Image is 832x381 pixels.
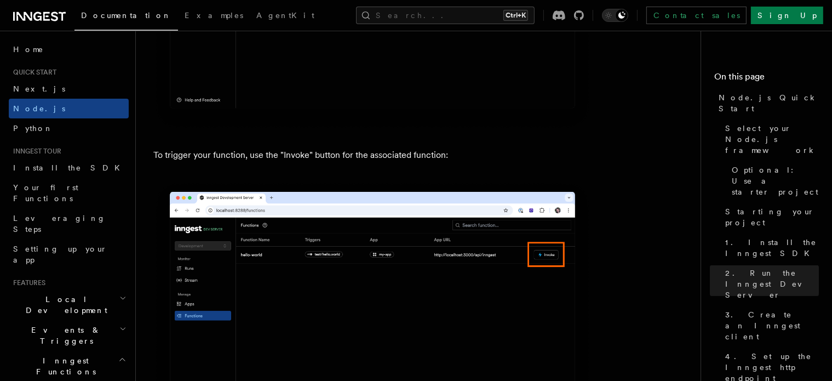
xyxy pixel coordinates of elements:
a: Examples [178,3,250,30]
span: Install the SDK [13,163,127,172]
a: Starting your project [721,202,819,232]
span: Next.js [13,84,65,93]
a: Documentation [74,3,178,31]
span: Local Development [9,294,119,316]
span: Quick start [9,68,56,77]
a: 1. Install the Inngest SDK [721,232,819,263]
kbd: Ctrl+K [503,10,528,21]
span: Examples [185,11,243,20]
span: Events & Triggers [9,325,119,346]
a: Select your Node.js framework [721,118,819,160]
a: AgentKit [250,3,321,30]
button: Toggle dark mode [602,9,628,22]
a: Optional: Use a starter project [727,160,819,202]
p: To trigger your function, use the "Invoke" button for the associated function: [153,147,592,163]
button: Events & Triggers [9,320,129,351]
a: Next.js [9,79,129,99]
a: Leveraging Steps [9,208,129,239]
a: Contact sales [646,7,747,24]
a: Home [9,39,129,59]
button: Search...Ctrl+K [356,7,535,24]
a: Node.js Quick Start [714,88,819,118]
span: Inngest Functions [9,355,118,377]
span: Select your Node.js framework [725,123,819,156]
span: AgentKit [256,11,314,20]
span: Starting your project [725,206,819,228]
a: Install the SDK [9,158,129,178]
a: Python [9,118,129,138]
span: 3. Create an Inngest client [725,309,819,342]
span: Your first Functions [13,183,78,203]
span: Python [13,124,53,133]
span: 2. Run the Inngest Dev Server [725,268,819,300]
span: Documentation [81,11,171,20]
a: Setting up your app [9,239,129,270]
h4: On this page [714,70,819,88]
a: Sign Up [751,7,823,24]
span: Setting up your app [13,244,107,264]
a: Your first Functions [9,178,129,208]
a: 2. Run the Inngest Dev Server [721,263,819,305]
span: Inngest tour [9,147,61,156]
span: Optional: Use a starter project [732,164,819,197]
a: Node.js [9,99,129,118]
span: Node.js [13,104,65,113]
span: Home [13,44,44,55]
button: Local Development [9,289,129,320]
span: Node.js Quick Start [719,92,819,114]
span: Leveraging Steps [13,214,106,234]
a: 3. Create an Inngest client [721,305,819,346]
span: Features [9,278,45,287]
span: 1. Install the Inngest SDK [725,237,819,259]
